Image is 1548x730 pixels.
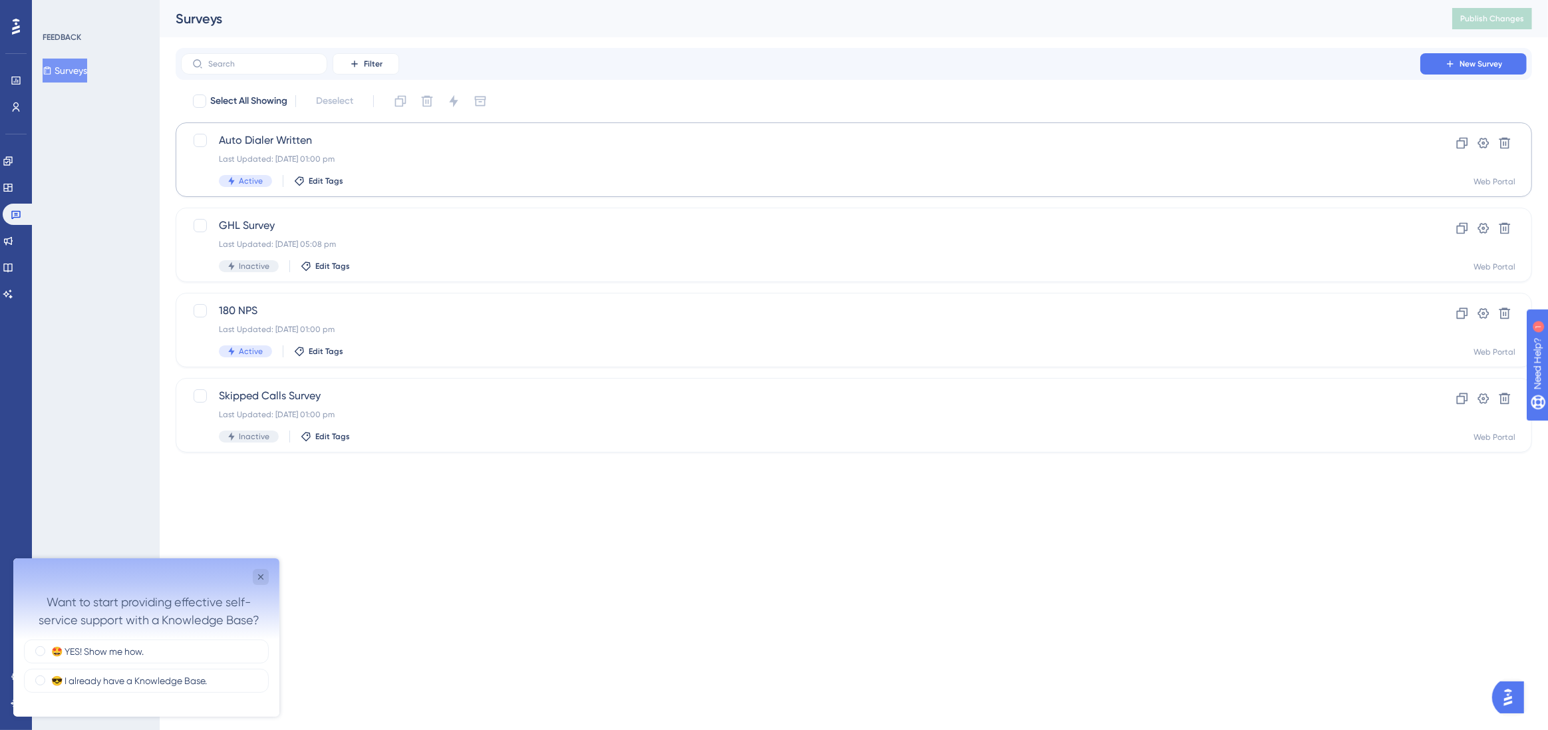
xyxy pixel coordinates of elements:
[309,346,343,357] span: Edit Tags
[210,93,287,109] span: Select All Showing
[219,239,1382,250] div: Last Updated: [DATE] 05:08 pm
[43,32,81,43] div: FEEDBACK
[219,303,1382,319] span: 180 NPS
[304,89,365,113] button: Deselect
[219,388,1382,404] span: Skipped Calls Survey
[219,409,1382,420] div: Last Updated: [DATE] 01:00 pm
[31,3,83,19] span: Need Help?
[1460,59,1502,69] span: New Survey
[301,431,350,442] button: Edit Tags
[92,7,96,17] div: 1
[239,176,263,186] span: Active
[219,324,1382,335] div: Last Updated: [DATE] 01:00 pm
[1473,262,1515,272] div: Web Portal
[1492,677,1532,717] iframe: UserGuiding AI Assistant Launcher
[309,176,343,186] span: Edit Tags
[239,346,263,357] span: Active
[294,346,343,357] button: Edit Tags
[219,154,1382,164] div: Last Updated: [DATE] 01:00 pm
[13,558,279,717] iframe: UserGuiding Survey
[316,93,353,109] span: Deselect
[294,176,343,186] button: Edit Tags
[333,53,399,75] button: Filter
[208,59,316,69] input: Search
[315,261,350,272] span: Edit Tags
[219,218,1382,234] span: GHL Survey
[1473,176,1515,187] div: Web Portal
[364,59,383,69] span: Filter
[1420,53,1527,75] button: New Survey
[1473,347,1515,357] div: Web Portal
[315,431,350,442] span: Edit Tags
[239,431,269,442] span: Inactive
[1460,13,1524,24] span: Publish Changes
[219,132,1382,148] span: Auto Dialer Written
[301,261,350,272] button: Edit Tags
[43,59,87,83] button: Surveys
[176,9,1419,28] div: Surveys
[1452,8,1532,29] button: Publish Changes
[1473,432,1515,443] div: Web Portal
[239,261,269,272] span: Inactive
